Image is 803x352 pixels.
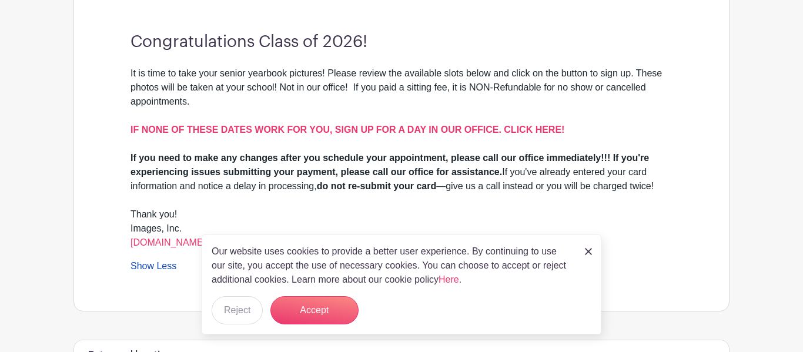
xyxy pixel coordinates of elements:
[439,274,459,284] a: Here
[131,66,672,151] div: It is time to take your senior yearbook pictures! Please review the available slots below and cli...
[131,153,649,177] strong: If you need to make any changes after you schedule your appointment, please call our office immed...
[131,237,206,247] a: [DOMAIN_NAME]
[131,32,672,52] h3: Congratulations Class of 2026!
[585,248,592,255] img: close_button-5f87c8562297e5c2d7936805f587ecaba9071eb48480494691a3f1689db116b3.svg
[131,207,672,222] div: Thank you!
[131,222,672,250] div: Images, Inc.
[212,244,573,287] p: Our website uses cookies to provide a better user experience. By continuing to use our site, you ...
[131,125,564,135] a: IF NONE OF THESE DATES WORK FOR YOU, SIGN UP FOR A DAY IN OUR OFFICE. CLICK HERE!
[212,296,263,324] button: Reject
[131,151,672,193] div: If you've already entered your card information and notice a delay in processing, —give us a call...
[317,181,437,191] strong: do not re-submit your card
[270,296,359,324] button: Accept
[131,261,176,276] a: Show Less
